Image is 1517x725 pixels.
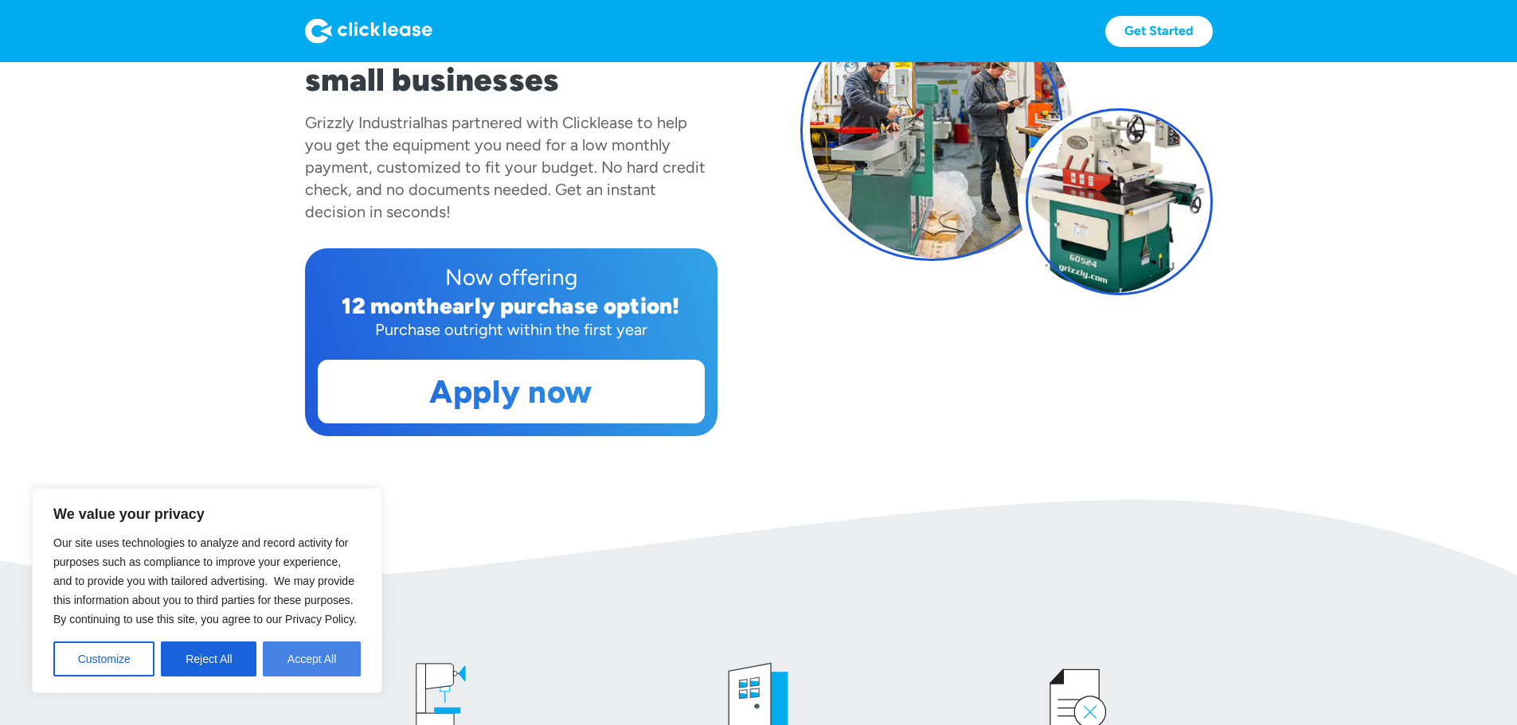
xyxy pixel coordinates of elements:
[53,641,154,676] button: Customize
[305,113,424,132] div: Grizzly Industrial
[32,488,382,693] div: We value your privacy
[342,292,440,319] div: 12 month
[440,292,680,319] div: early purchase option!
[305,113,706,221] div: has partnered with Clicklease to help you get the equipment you need for a low monthly payment, c...
[318,318,705,341] div: Purchase outright within the first year
[305,18,432,44] img: Logo
[319,361,704,423] a: Apply now
[53,505,361,524] p: We value your privacy
[318,261,705,293] div: Now offering
[161,641,256,676] button: Reject All
[263,641,361,676] button: Accept All
[1105,16,1213,47] a: Get Started
[53,536,357,626] span: Our site uses technologies to analyze and record activity for purposes such as compliance to impr...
